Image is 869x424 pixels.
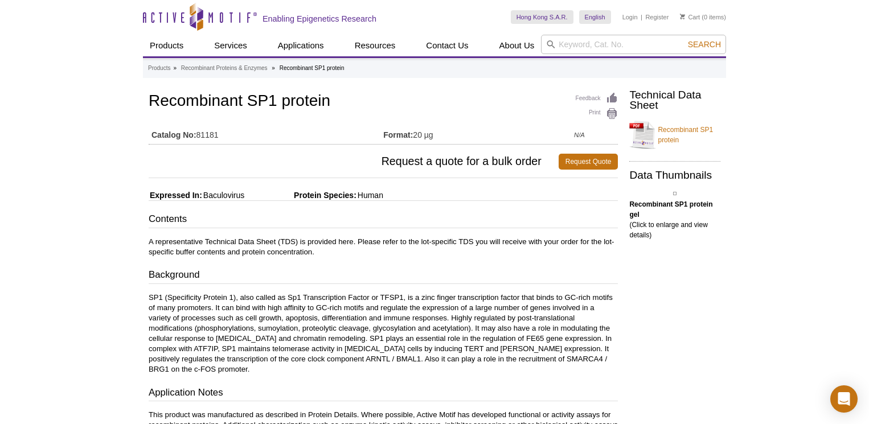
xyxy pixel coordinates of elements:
li: (0 items) [680,10,726,24]
a: Print [576,108,618,120]
a: English [579,10,611,24]
a: Products [148,63,170,73]
span: Protein Species: [247,191,356,200]
button: Search [684,39,724,50]
li: | [641,10,642,24]
a: Feedback [576,92,618,105]
span: Human [356,191,383,200]
a: Recombinant SP1 protein [629,118,720,152]
div: Open Intercom Messenger [830,385,858,413]
a: Cart [680,13,700,21]
h3: Application Notes [149,386,618,402]
img: Your Cart [680,14,685,19]
a: Login [622,13,638,21]
span: Baculovirus [202,191,244,200]
p: (Click to enlarge and view details) [629,199,720,240]
a: Hong Kong S.A.R. [511,10,573,24]
h2: Technical Data Sheet [629,90,720,110]
a: Recombinant Proteins & Enzymes [181,63,268,73]
a: Contact Us [419,35,475,56]
a: Applications [271,35,331,56]
p: A representative Technical Data Sheet (TDS) is provided here. Please refer to the lot-specific TD... [149,237,618,257]
img: Recombinant SP1 protein gel [673,192,677,195]
a: Products [143,35,190,56]
h2: Data Thumbnails [629,170,720,180]
strong: Format: [383,130,413,140]
span: Request a quote for a bulk order [149,154,559,170]
h3: Contents [149,212,618,228]
span: Expressed In: [149,191,202,200]
a: Resources [348,35,403,56]
td: 81181 [149,123,383,141]
a: Request Quote [559,154,618,170]
h1: Recombinant SP1 protein [149,92,618,112]
a: Services [207,35,254,56]
h2: Enabling Epigenetics Research [263,14,376,24]
b: Recombinant SP1 protein gel [629,200,712,219]
strong: Catalog No: [151,130,196,140]
a: Register [645,13,669,21]
span: Search [688,40,721,49]
li: » [272,65,275,71]
h3: Background [149,268,618,284]
a: About Us [493,35,542,56]
li: » [173,65,177,71]
li: Recombinant SP1 protein [280,65,345,71]
td: 20 µg [383,123,574,141]
input: Keyword, Cat. No. [541,35,726,54]
p: SP1 (Specificity Protein 1), also called as Sp1 Transcription Factor or TFSP1, is a zinc finger t... [149,293,618,374]
td: N/A [574,123,618,141]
